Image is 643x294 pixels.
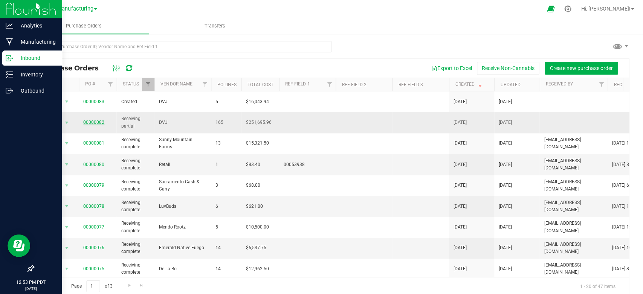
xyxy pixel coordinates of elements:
[476,62,538,75] button: Receive Non-Cannabis
[454,82,482,87] a: Created
[544,81,571,87] a: Received By
[62,242,71,253] span: select
[121,136,150,150] span: Receiving complete
[245,223,268,230] span: $10,500.00
[452,223,466,230] span: [DATE]
[83,203,104,208] a: 00000078
[6,70,13,78] inline-svg: Inventory
[159,244,206,251] span: Emerald Native Fuego
[83,161,104,166] a: 00000080
[124,280,134,290] a: Go to the next page
[245,202,262,209] span: $621.00
[13,70,58,79] p: Inventory
[543,219,602,233] span: [EMAIL_ADDRESS][DOMAIN_NAME]
[322,78,335,91] a: Filter
[8,234,30,256] iframe: Resource center
[136,280,147,290] a: Go to the last page
[543,136,602,150] span: [EMAIL_ADDRESS][DOMAIN_NAME]
[284,81,309,87] a: Ref Field 1
[452,244,466,251] span: [DATE]
[57,6,93,12] span: Manufacturing
[121,98,150,105] span: Created
[62,117,71,128] span: select
[215,265,236,272] span: 14
[13,37,58,46] p: Manufacturing
[83,182,104,187] a: 00000079
[498,98,511,105] span: [DATE]
[122,81,139,87] a: Status
[83,265,104,271] a: 00000075
[452,265,466,272] span: [DATE]
[245,119,271,126] span: $251,695.96
[452,202,466,209] span: [DATE]
[215,244,236,251] span: 14
[149,18,279,34] a: Transfers
[499,82,519,87] a: Updated
[13,53,58,62] p: Inbound
[85,81,95,87] a: PO #
[55,23,111,29] span: Purchase Orders
[498,181,511,188] span: [DATE]
[562,5,571,12] div: Manage settings
[62,200,71,211] span: select
[543,240,602,254] span: [EMAIL_ADDRESS][DOMAIN_NAME]
[452,98,466,105] span: [DATE]
[245,160,260,168] span: $83.40
[159,119,206,126] span: DVJ
[159,136,206,150] span: Sunny Mountain Farms
[83,99,104,104] a: 00000083
[548,65,611,71] span: Create new purchase order
[198,78,211,91] a: Filter
[543,178,602,192] span: [EMAIL_ADDRESS][DOMAIN_NAME]
[544,62,616,75] button: Create new purchase order
[215,98,236,105] span: 5
[13,21,58,30] p: Analytics
[215,160,236,168] span: 1
[452,139,466,146] span: [DATE]
[217,82,236,87] a: PO Lines
[64,280,119,291] span: Page of 3
[159,98,206,105] span: DVJ
[62,138,71,148] span: select
[543,261,602,275] span: [EMAIL_ADDRESS][DOMAIN_NAME]
[215,181,236,188] span: 3
[397,82,422,87] a: Ref Field 3
[452,160,466,168] span: [DATE]
[33,41,331,52] input: Search Purchase Order ID, Vendor Name and Ref Field 1
[541,2,558,16] span: Open Ecommerce Menu
[121,261,150,275] span: Receiving complete
[6,38,13,46] inline-svg: Manufacturing
[121,198,150,213] span: Receiving complete
[62,180,71,190] span: select
[104,78,116,91] a: Filter
[425,62,476,75] button: Export to Excel
[121,240,150,254] span: Receiving complete
[83,140,104,145] a: 00000081
[159,223,206,230] span: Mendo Rootz
[121,178,150,192] span: Receiving complete
[3,285,58,291] p: [DATE]
[121,219,150,233] span: Receiving complete
[6,22,13,29] inline-svg: Analytics
[245,139,268,146] span: $15,321.50
[452,181,466,188] span: [DATE]
[498,202,511,209] span: [DATE]
[594,78,606,91] a: Filter
[247,82,273,87] a: Total Cost
[159,265,206,272] span: De La Bo
[543,198,602,213] span: [EMAIL_ADDRESS][DOMAIN_NAME]
[543,157,602,171] span: [EMAIL_ADDRESS][DOMAIN_NAME]
[121,157,150,171] span: Receiving complete
[245,181,260,188] span: $68.00
[160,81,192,87] a: Vendor Name
[498,223,511,230] span: [DATE]
[245,244,266,251] span: $6,537.75
[283,160,330,168] span: 00053938
[498,265,511,272] span: [DATE]
[62,96,71,107] span: select
[245,98,268,105] span: $16,043.94
[62,221,71,232] span: select
[215,119,236,126] span: 165
[6,54,13,62] inline-svg: Inbound
[62,263,71,273] span: select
